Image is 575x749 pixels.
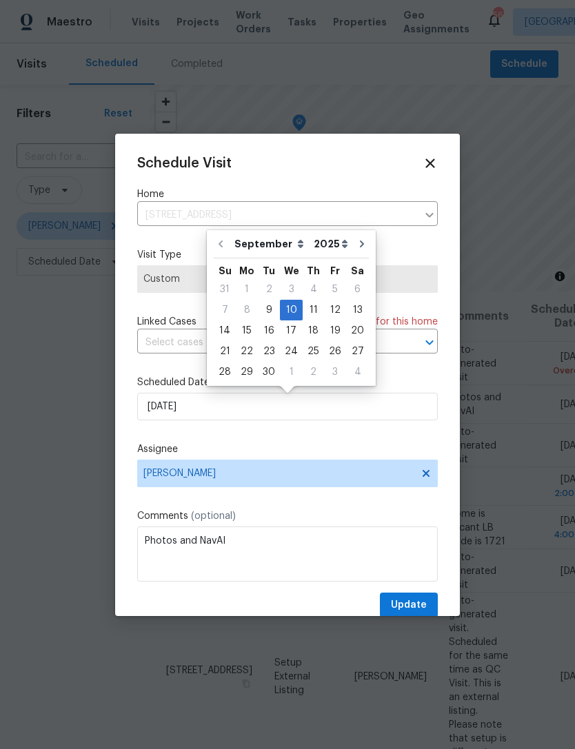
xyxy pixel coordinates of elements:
[236,362,258,382] div: Mon Sep 29 2025
[303,280,324,299] div: 4
[351,266,364,276] abbr: Saturday
[214,300,236,320] div: 7
[346,341,369,362] div: Sat Sep 27 2025
[303,279,324,300] div: Thu Sep 04 2025
[258,279,280,300] div: Tue Sep 02 2025
[263,266,275,276] abbr: Tuesday
[143,468,414,479] span: [PERSON_NAME]
[280,280,303,299] div: 3
[346,279,369,300] div: Sat Sep 06 2025
[236,321,258,340] div: 15
[214,300,236,320] div: Sun Sep 07 2025
[324,320,346,341] div: Fri Sep 19 2025
[137,332,399,353] input: Select cases
[143,272,432,286] span: Custom
[324,279,346,300] div: Fri Sep 05 2025
[236,342,258,361] div: 22
[324,321,346,340] div: 19
[346,342,369,361] div: 27
[214,342,236,361] div: 21
[214,280,236,299] div: 31
[219,266,232,276] abbr: Sunday
[346,300,369,320] div: 13
[258,362,280,382] div: 30
[258,300,280,320] div: 9
[380,593,438,618] button: Update
[346,362,369,382] div: 4
[137,156,232,170] span: Schedule Visit
[324,342,346,361] div: 26
[303,300,324,320] div: Thu Sep 11 2025
[214,321,236,340] div: 14
[324,362,346,382] div: 3
[210,230,231,258] button: Go to previous month
[324,280,346,299] div: 5
[214,362,236,382] div: Sun Sep 28 2025
[346,362,369,382] div: Sat Oct 04 2025
[303,341,324,362] div: Thu Sep 25 2025
[258,320,280,341] div: Tue Sep 16 2025
[303,362,324,382] div: Thu Oct 02 2025
[137,442,438,456] label: Assignee
[303,320,324,341] div: Thu Sep 18 2025
[324,341,346,362] div: Fri Sep 26 2025
[137,509,438,523] label: Comments
[284,266,299,276] abbr: Wednesday
[137,376,438,389] label: Scheduled Date
[324,362,346,382] div: Fri Oct 03 2025
[420,333,439,352] button: Open
[346,280,369,299] div: 6
[352,230,372,258] button: Go to next month
[137,248,438,262] label: Visit Type
[280,320,303,341] div: Wed Sep 17 2025
[346,300,369,320] div: Sat Sep 13 2025
[324,300,346,320] div: 12
[280,341,303,362] div: Wed Sep 24 2025
[423,156,438,171] span: Close
[280,362,303,382] div: Wed Oct 01 2025
[303,321,324,340] div: 18
[258,300,280,320] div: Tue Sep 09 2025
[324,300,346,320] div: Fri Sep 12 2025
[137,315,196,329] span: Linked Cases
[236,300,258,320] div: Mon Sep 08 2025
[330,266,340,276] abbr: Friday
[137,187,438,201] label: Home
[280,342,303,361] div: 24
[307,266,320,276] abbr: Thursday
[236,341,258,362] div: Mon Sep 22 2025
[214,320,236,341] div: Sun Sep 14 2025
[346,321,369,340] div: 20
[214,362,236,382] div: 28
[280,321,303,340] div: 17
[310,234,352,254] select: Year
[236,279,258,300] div: Mon Sep 01 2025
[258,280,280,299] div: 2
[231,234,310,254] select: Month
[258,362,280,382] div: Tue Sep 30 2025
[303,342,324,361] div: 25
[236,320,258,341] div: Mon Sep 15 2025
[346,320,369,341] div: Sat Sep 20 2025
[258,342,280,361] div: 23
[236,300,258,320] div: 8
[280,300,303,320] div: Wed Sep 10 2025
[137,526,438,582] textarea: Photos and NavAI
[258,341,280,362] div: Tue Sep 23 2025
[303,300,324,320] div: 11
[391,597,427,614] span: Update
[191,511,236,521] span: (optional)
[258,321,280,340] div: 16
[214,341,236,362] div: Sun Sep 21 2025
[137,205,417,226] input: Enter in an address
[236,362,258,382] div: 29
[214,279,236,300] div: Sun Aug 31 2025
[239,266,254,276] abbr: Monday
[280,362,303,382] div: 1
[280,300,303,320] div: 10
[303,362,324,382] div: 2
[137,393,438,420] input: M/D/YYYY
[236,280,258,299] div: 1
[280,279,303,300] div: Wed Sep 03 2025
